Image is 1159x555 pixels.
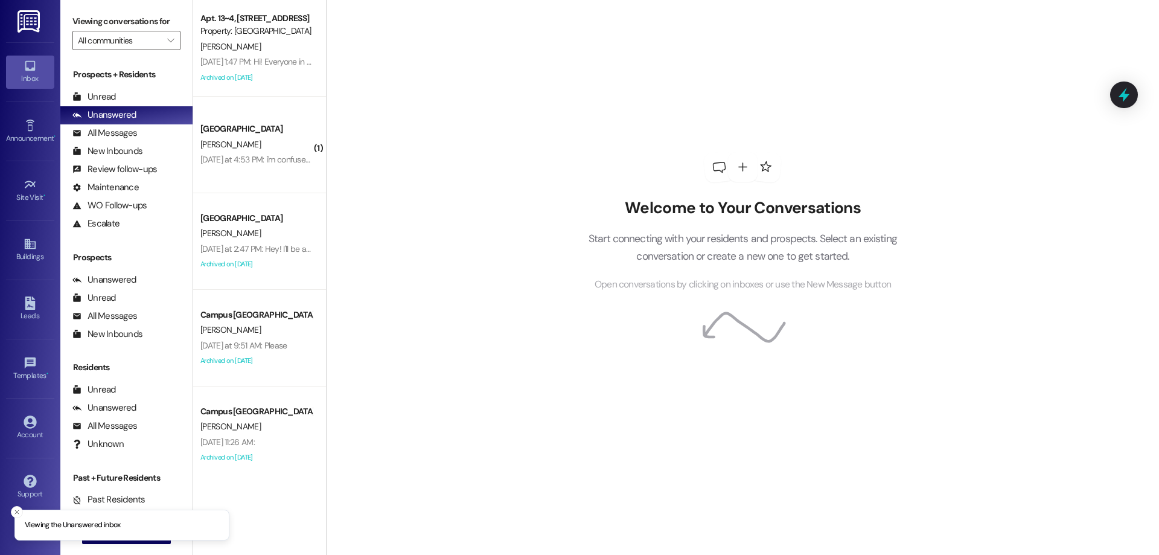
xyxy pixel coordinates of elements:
button: Close toast [11,506,23,518]
div: Review follow-ups [72,163,157,176]
h2: Welcome to Your Conversations [570,199,915,218]
span: [PERSON_NAME] [200,421,261,432]
div: [DATE] at 2:47 PM: Hey! I'll be able to move in [DATE] correct? [200,243,410,254]
a: Inbox [6,56,54,88]
div: Apt. 13~4, [STREET_ADDRESS] [200,12,312,25]
span: • [54,132,56,141]
a: Templates • [6,353,54,385]
a: Leads [6,293,54,326]
p: Start connecting with your residents and prospects. Select an existing conversation or create a n... [570,230,915,265]
div: Unknown [72,438,124,451]
span: [PERSON_NAME] [200,139,261,150]
div: Campus [GEOGRAPHIC_DATA] [200,405,312,418]
div: Residents [60,361,193,374]
a: Account [6,412,54,444]
div: Archived on [DATE] [199,353,313,368]
div: Maintenance [72,181,139,194]
img: ResiDesk Logo [18,10,42,33]
div: Prospects [60,251,193,264]
div: All Messages [72,127,137,140]
div: WO Follow-ups [72,199,147,212]
div: [DATE] 11:26 AM: [200,437,255,448]
div: Archived on [DATE] [199,70,313,85]
div: Archived on [DATE] [199,257,313,272]
div: Unread [72,292,116,304]
div: Property: [GEOGRAPHIC_DATA] [200,25,312,37]
input: All communities [78,31,161,50]
div: Unanswered [72,109,136,121]
span: Open conversations by clicking on inboxes or use the New Message button [595,277,891,292]
div: Escalate [72,217,120,230]
div: [GEOGRAPHIC_DATA] [200,123,312,135]
i:  [167,36,174,45]
a: Site Visit • [6,175,54,207]
div: [DATE] at 4:53 PM: i'm confused, why am i being charged utilities when nobody is there? [200,154,506,165]
div: Campus [GEOGRAPHIC_DATA] [200,309,312,321]
div: [DATE] 1:47 PM: Hi! Everyone in my apartment is currently gone on a trip. We were wondering if yo... [200,56,770,67]
div: Past Residents [72,493,145,506]
span: [PERSON_NAME] [200,324,261,335]
div: Unanswered [72,402,136,414]
div: New Inbounds [72,328,142,341]
a: Buildings [6,234,54,266]
div: All Messages [72,310,137,322]
span: [PERSON_NAME] [200,41,261,52]
label: Viewing conversations for [72,12,180,31]
div: Past + Future Residents [60,472,193,484]
div: Archived on [DATE] [199,450,313,465]
div: Unread [72,91,116,103]
div: New Inbounds [72,145,142,158]
span: [PERSON_NAME] [200,228,261,239]
div: Prospects + Residents [60,68,193,81]
div: All Messages [72,420,137,432]
div: [DATE] at 9:51 AM: Please [200,340,287,351]
div: Unanswered [72,274,136,286]
span: • [43,191,45,200]
a: Support [6,471,54,504]
div: [GEOGRAPHIC_DATA] [200,212,312,225]
div: Unread [72,383,116,396]
span: • [46,370,48,378]
p: Viewing the Unanswered inbox [25,520,121,531]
